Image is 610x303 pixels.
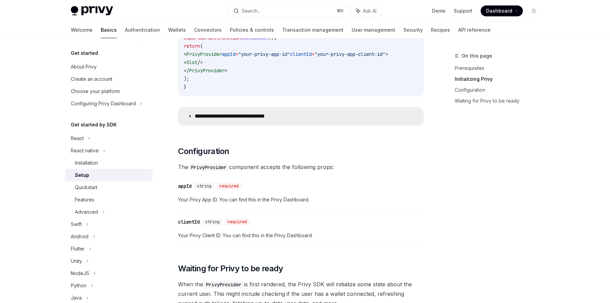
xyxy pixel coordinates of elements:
[187,51,222,57] span: PrivyProvider
[194,22,222,38] a: Connectors
[455,63,545,74] a: Prerequisites
[187,59,197,65] span: Slot
[71,100,136,108] div: Configuring Privy Dashboard
[455,74,545,85] a: Initializing Privy
[282,22,343,38] a: Transaction management
[71,282,86,290] div: Python
[205,219,220,225] span: string
[71,121,117,129] h5: Get started by SDK
[197,183,211,189] span: string
[71,49,98,57] h5: Get started
[71,232,89,241] div: Android
[385,51,388,57] span: >
[71,75,112,83] div: Create an account
[125,22,160,38] a: Authentication
[178,196,423,204] span: Your Privy App ID. You can find this in the Privy Dashboard.
[197,59,203,65] span: />
[75,159,98,167] div: Installation
[363,7,376,14] span: Ask AI
[189,67,225,74] span: PrivyProvider
[242,7,261,15] div: Search...
[71,269,89,277] div: NodeJS
[168,22,186,38] a: Wallets
[455,85,545,95] a: Configuration
[178,263,283,274] span: Waiting for Privy to be ready
[71,245,85,253] div: Flutter
[184,76,189,82] span: );
[101,22,117,38] a: Basics
[528,5,539,16] button: Toggle dark mode
[75,183,97,192] div: Quickstart
[178,146,229,157] span: Configuration
[458,22,491,38] a: API reference
[188,164,229,171] code: PrivyProvider
[230,22,274,38] a: Policies & controls
[71,87,120,95] div: Choose your platform
[431,22,450,38] a: Recipes
[352,22,395,38] a: User management
[290,51,312,57] span: clientId
[65,85,152,97] a: Choose your platform
[75,208,98,216] div: Advanced
[178,218,200,225] div: clientId
[71,134,84,142] div: React
[71,22,93,38] a: Welcome
[71,220,82,228] div: Swift
[462,52,492,60] span: On this page
[65,61,152,73] a: About Privy
[75,171,89,179] div: Setup
[236,51,238,57] span: =
[225,67,227,74] span: >
[217,183,241,190] div: required
[184,51,187,57] span: <
[312,51,315,57] span: =
[178,183,192,190] div: appId
[337,8,344,14] span: ⌘ K
[65,157,152,169] a: Installation
[71,294,82,302] div: Java
[200,43,203,49] span: (
[178,162,423,172] span: The component accepts the following props:
[71,63,97,71] div: About Privy
[65,181,152,194] a: Quickstart
[184,67,189,74] span: </
[203,281,244,288] code: PrivyProvider
[432,7,446,14] a: Demo
[184,43,200,49] span: return
[486,7,512,14] span: Dashboard
[65,194,152,206] a: Features
[403,22,423,38] a: Security
[71,6,113,16] img: light logo
[71,147,99,155] div: React native
[238,51,290,57] span: "your-privy-app-id"
[65,169,152,181] a: Setup
[225,218,250,225] div: required
[454,7,472,14] a: Support
[455,95,545,106] a: Waiting for Privy to be ready
[71,257,82,265] div: Unity
[184,84,187,90] span: }
[229,5,348,17] button: Search...⌘K
[351,5,381,17] button: Ask AI
[184,59,187,65] span: <
[222,51,236,57] span: appId
[315,51,385,57] span: "your-privy-app-client-id"
[75,196,94,204] div: Features
[65,73,152,85] a: Create an account
[481,5,523,16] a: Dashboard
[178,231,423,240] span: Your Privy Client ID. You can find this in the Privy Dashboard.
